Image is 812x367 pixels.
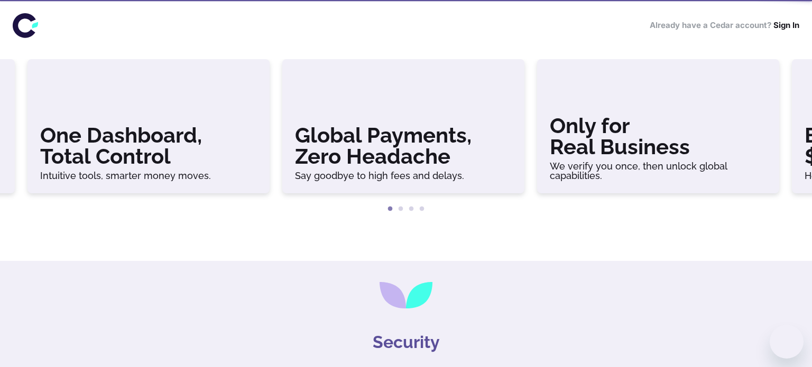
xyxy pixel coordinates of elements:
[550,162,767,181] h6: We verify you once, then unlock global capabilities.
[295,171,512,181] h6: Say goodbye to high fees and delays.
[650,20,799,32] h6: Already have a Cedar account?
[770,325,804,359] iframe: Button to launch messaging window
[295,125,512,167] h3: Global Payments, Zero Headache
[373,330,440,355] h4: Security
[40,171,257,181] h6: Intuitive tools, smarter money moves.
[406,204,417,214] button: 3
[417,204,427,214] button: 4
[395,204,406,214] button: 2
[773,20,799,30] a: Sign In
[40,125,257,167] h3: One Dashboard, Total Control
[385,204,395,214] button: 1
[550,115,767,157] h3: Only for Real Business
